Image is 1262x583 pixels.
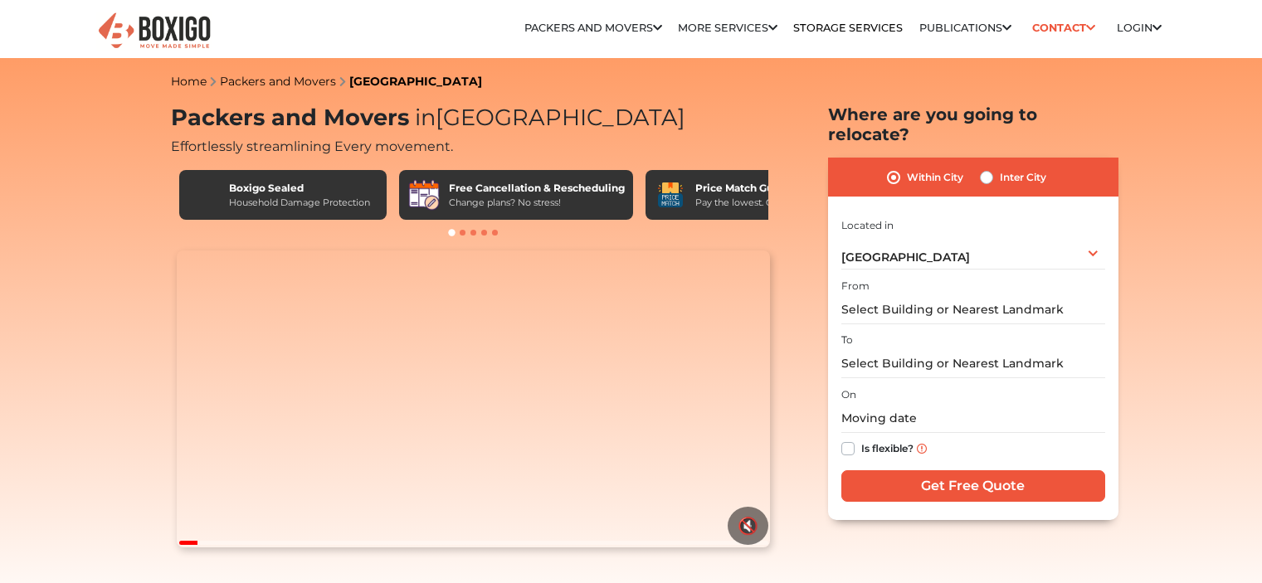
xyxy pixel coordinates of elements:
[188,178,221,211] img: Boxigo Sealed
[841,295,1105,324] input: Select Building or Nearest Landmark
[728,507,768,545] button: 🔇
[695,181,821,196] div: Price Match Guarantee
[907,168,963,187] label: Within City
[407,178,441,211] img: Free Cancellation & Rescheduling
[229,196,370,210] div: Household Damage Protection
[1000,168,1046,187] label: Inter City
[841,349,1105,378] input: Select Building or Nearest Landmark
[171,104,777,132] h1: Packers and Movers
[449,196,625,210] div: Change plans? No stress!
[919,22,1011,34] a: Publications
[415,104,436,131] span: in
[96,11,212,51] img: Boxigo
[793,22,903,34] a: Storage Services
[695,196,821,210] div: Pay the lowest. Guaranteed!
[177,250,770,547] video: Your browser does not support the video tag.
[524,22,662,34] a: Packers and Movers
[1117,22,1162,34] a: Login
[449,181,625,196] div: Free Cancellation & Rescheduling
[171,74,207,89] a: Home
[1027,15,1101,41] a: Contact
[409,104,685,131] span: [GEOGRAPHIC_DATA]
[841,250,970,265] span: [GEOGRAPHIC_DATA]
[171,138,453,154] span: Effortlessly streamlining Every movement.
[841,404,1105,433] input: Moving date
[654,178,687,211] img: Price Match Guarantee
[678,22,777,34] a: More services
[861,439,914,456] label: Is flexible?
[917,444,927,454] img: info
[229,181,370,196] div: Boxigo Sealed
[828,104,1118,144] h2: Where are you going to relocate?
[349,74,482,89] a: [GEOGRAPHIC_DATA]
[220,74,336,89] a: Packers and Movers
[841,218,894,233] label: Located in
[841,333,853,347] label: To
[841,279,870,294] label: From
[841,470,1105,502] input: Get Free Quote
[841,387,856,402] label: On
